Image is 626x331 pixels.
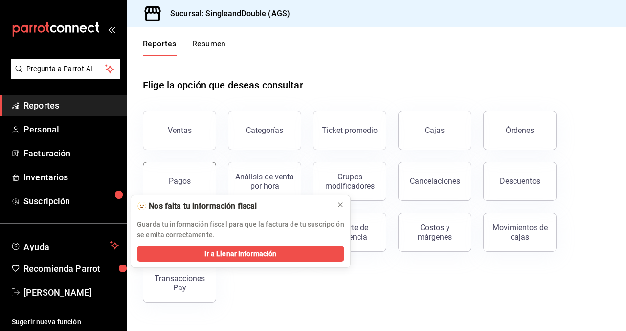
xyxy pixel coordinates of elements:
span: Personal [23,123,119,136]
a: Pregunta a Parrot AI [7,71,120,81]
span: Ayuda [23,240,106,251]
div: Análisis de venta por hora [234,172,295,191]
span: Recomienda Parrot [23,262,119,275]
div: Ticket promedio [322,126,378,135]
div: Categorías [246,126,283,135]
h1: Elige la opción que deseas consultar [143,78,303,92]
span: Reportes [23,99,119,112]
div: Cancelaciones [410,177,460,186]
span: Pregunta a Parrot AI [26,64,105,74]
a: Cajas [398,111,471,150]
button: Transacciones Pay [143,264,216,303]
button: Ventas [143,111,216,150]
button: Resumen [192,39,226,56]
button: Ir a Llenar Información [137,246,344,262]
button: Pregunta a Parrot AI [11,59,120,79]
div: Órdenes [506,126,534,135]
button: Grupos modificadores [313,162,386,201]
div: navigation tabs [143,39,226,56]
div: Costos y márgenes [404,223,465,242]
span: Facturación [23,147,119,160]
span: Sugerir nueva función [12,317,119,327]
div: Ventas [168,126,192,135]
h3: Sucursal: SingleandDouble (AGS) [162,8,290,20]
span: Ir a Llenar Información [204,249,276,259]
div: Cajas [425,125,445,136]
button: Descuentos [483,162,557,201]
button: Cancelaciones [398,162,471,201]
span: Inventarios [23,171,119,184]
div: Movimientos de cajas [490,223,550,242]
button: Órdenes [483,111,557,150]
p: Guarda tu información fiscal para que la factura de tu suscripción se emita correctamente. [137,220,344,240]
div: Descuentos [500,177,540,186]
button: Análisis de venta por hora [228,162,301,201]
button: Reportes [143,39,177,56]
div: 🫥 Nos falta tu información fiscal [137,201,329,212]
button: Categorías [228,111,301,150]
span: [PERSON_NAME] [23,286,119,299]
div: Pagos [169,177,191,186]
button: Movimientos de cajas [483,213,557,252]
button: Costos y márgenes [398,213,471,252]
button: open_drawer_menu [108,25,115,33]
div: Transacciones Pay [149,274,210,292]
button: Pagos [143,162,216,201]
div: Grupos modificadores [319,172,380,191]
span: Suscripción [23,195,119,208]
button: Ticket promedio [313,111,386,150]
